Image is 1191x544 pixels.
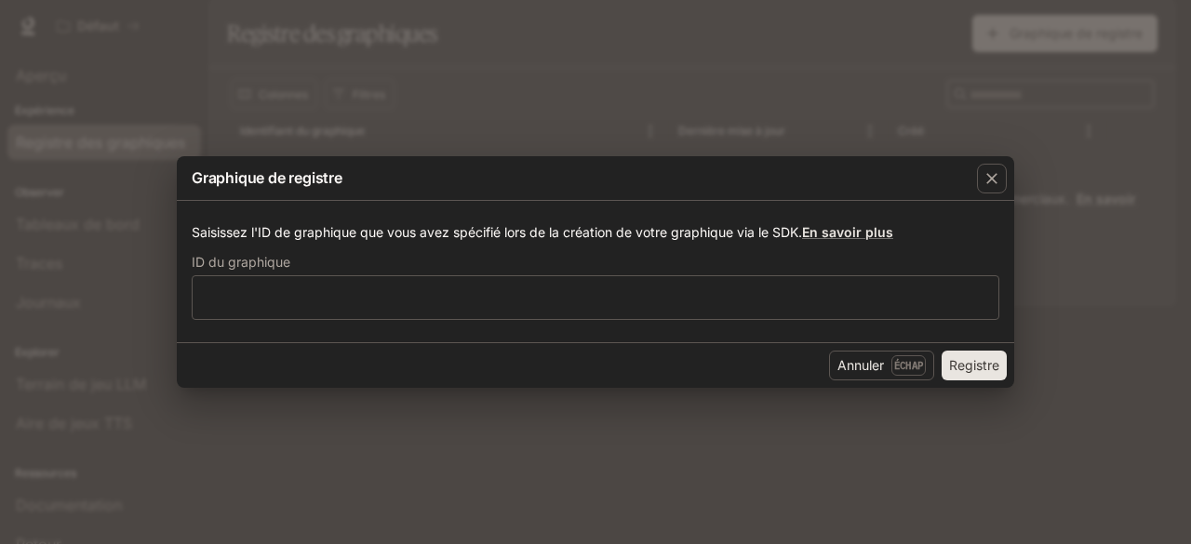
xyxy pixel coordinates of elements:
button: Registre [942,351,1007,380]
font: ID du graphique [192,254,290,270]
font: Saisissez l'ID de graphique que vous avez spécifié lors de la création de votre graphique via le ... [192,224,802,240]
font: Graphique de registre [192,168,342,187]
button: AnnulerÉchap [829,351,934,380]
font: Registre [949,357,999,373]
font: Annuler [837,357,884,373]
font: Échap [894,359,923,372]
a: En savoir plus [802,224,893,240]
